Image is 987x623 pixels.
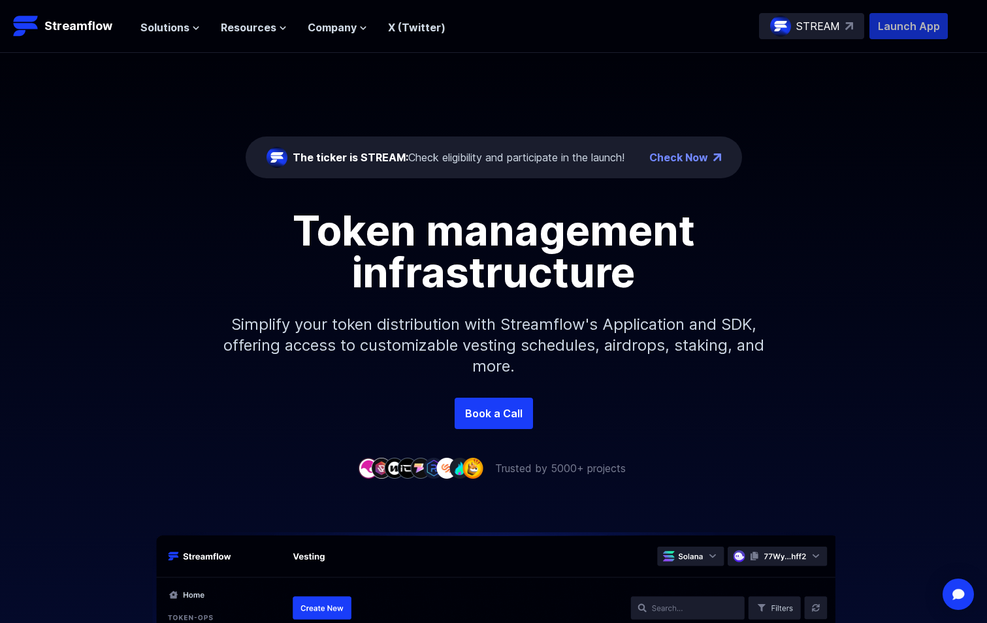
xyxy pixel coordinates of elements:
img: top-right-arrow.svg [845,22,853,30]
button: Solutions [140,20,200,35]
div: Check eligibility and participate in the launch! [293,150,624,165]
img: top-right-arrow.png [713,153,721,161]
a: STREAM [759,13,864,39]
button: Company [308,20,367,35]
img: Streamflow Logo [13,13,39,39]
img: company-4 [397,458,418,478]
div: Open Intercom Messenger [943,579,974,610]
img: streamflow-logo-circle.png [267,147,287,168]
p: STREAM [796,18,840,34]
a: X (Twitter) [388,21,445,34]
img: company-8 [449,458,470,478]
p: Simplify your token distribution with Streamflow's Application and SDK, offering access to custom... [213,293,775,398]
img: streamflow-logo-circle.png [770,16,791,37]
span: The ticker is STREAM: [293,151,408,164]
p: Streamflow [44,17,112,35]
img: company-9 [462,458,483,478]
button: Resources [221,20,287,35]
h1: Token management infrastructure [200,210,788,293]
p: Trusted by 5000+ projects [495,460,626,476]
img: company-6 [423,458,444,478]
span: Resources [221,20,276,35]
span: Solutions [140,20,189,35]
a: Book a Call [455,398,533,429]
img: company-2 [371,458,392,478]
img: company-3 [384,458,405,478]
a: Check Now [649,150,708,165]
img: company-1 [358,458,379,478]
button: Launch App [869,13,948,39]
img: company-5 [410,458,431,478]
img: company-7 [436,458,457,478]
span: Company [308,20,357,35]
a: Streamflow [13,13,127,39]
